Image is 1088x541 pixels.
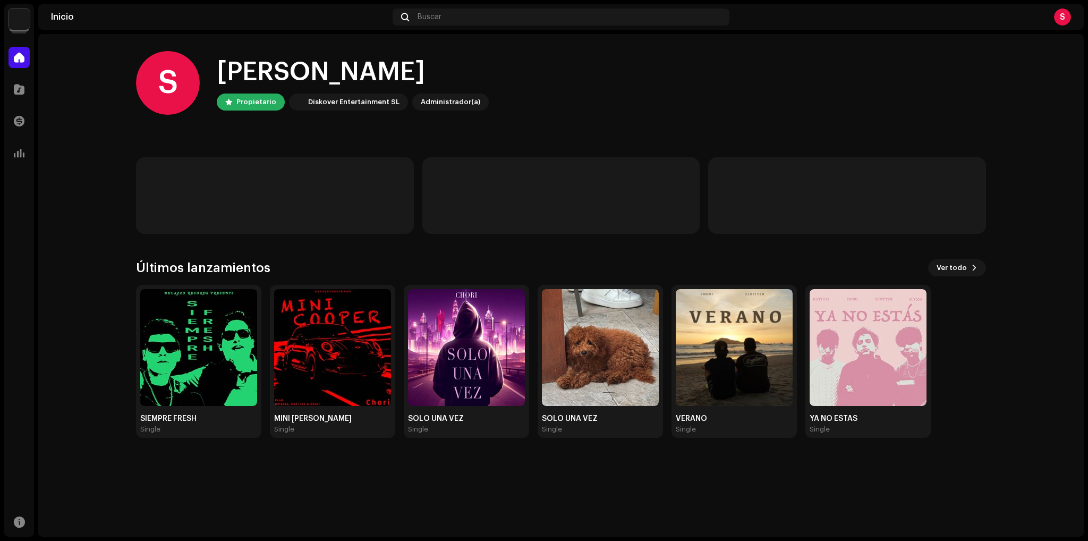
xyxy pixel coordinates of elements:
span: Ver todo [937,257,967,278]
div: Single [810,425,830,434]
div: S [136,51,200,115]
img: 297a105e-aa6c-4183-9ff4-27133c00f2e2 [8,9,30,30]
div: [PERSON_NAME] [217,55,489,89]
div: SOLO UNA VEZ [542,415,659,423]
div: SOLO UNA VEZ [408,415,525,423]
div: Single [408,425,428,434]
h3: Últimos lanzamientos [136,259,270,276]
img: 5c0bc96f-9267-442b-b58f-49a8d57c132e [810,289,926,406]
div: Single [274,425,294,434]
div: Single [140,425,160,434]
img: a4b4d1f8-3a64-48f8-ac56-daa008441eff [408,289,525,406]
img: eddd8a2b-86bb-4619-8322-3b196eef7614 [542,289,659,406]
img: 9bd56f25-5e59-4bb6-b9ca-ff54a5b1b72a [140,289,257,406]
span: Buscar [418,13,441,21]
button: Ver todo [928,259,986,276]
div: Diskover Entertainment SL [308,96,399,108]
img: 297a105e-aa6c-4183-9ff4-27133c00f2e2 [291,96,304,108]
div: SIEMPRE FRESH [140,415,257,423]
div: MINI [PERSON_NAME] [274,415,391,423]
img: e1aa085d-9cd3-4008-b701-b129ace18780 [676,289,793,406]
div: Single [542,425,562,434]
div: S [1054,9,1071,26]
div: VERANO [676,415,793,423]
div: YA NO ESTÁS [810,415,926,423]
div: Inicio [51,13,388,21]
div: Propietario [236,96,276,108]
div: Administrador(a) [421,96,480,108]
img: b53baceb-87ae-4121-80b3-53cde1702e90 [274,289,391,406]
div: Single [676,425,696,434]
